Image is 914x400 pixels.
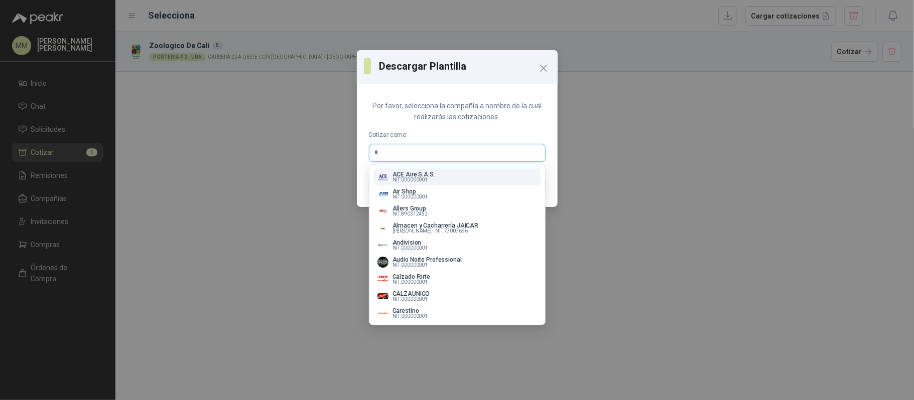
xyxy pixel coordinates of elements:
[377,188,388,199] img: Company Logo
[393,246,428,251] span: NIT : 000000001
[393,177,428,182] span: NIT : 000000001
[393,212,428,217] span: NIT : 890312452
[393,229,433,234] span: [PERSON_NAME] -
[373,271,541,288] button: Company LogoCalzado ForteNIT:000000001
[393,240,428,246] p: Andivision
[369,100,546,122] p: Por favor, selecciona la compañía a nombre de la cual realizarás las cotizaciones.
[393,308,428,314] p: Carestino
[373,168,541,185] button: Company LogoACE Aire S.A.S.NIT:000000001
[373,220,541,237] button: Company LogoAlmacen y Cacharrería JAICAR[PERSON_NAME]-NIT:77007696
[377,223,388,234] img: Company Logo
[536,60,552,76] button: Close
[435,229,468,234] span: NIT : 77007696
[393,206,428,212] p: Allers Group
[393,223,479,229] p: Almacen y Cacharrería JAICAR
[373,288,541,305] button: Company LogoCALZAUNICONIT:000000001
[373,322,541,339] button: Company LogoCasa Médica UniversalesNIT:815004985
[393,280,428,285] span: NIT : 000000001
[393,297,428,302] span: NIT : 000000001
[393,257,462,263] p: Audio Norte Professional
[393,291,430,297] p: CALZAUNICO
[377,240,388,251] img: Company Logo
[393,314,428,319] span: NIT : 000000001
[393,263,428,268] span: NIT : 000000001
[377,291,388,302] img: Company Logo
[369,130,546,140] label: Cotizar como:
[373,254,541,271] button: Company LogoAudio Norte ProfessionalNIT:000000001
[377,171,388,182] img: Company Logo
[377,308,388,319] img: Company Logo
[393,194,428,199] span: NIT : 000000001
[393,274,430,280] p: Calzado Forte
[377,274,388,285] img: Company Logo
[393,188,428,194] p: Air Shop
[373,305,541,322] button: Company LogoCarestinoNIT:000000001
[373,185,541,203] button: Company LogoAir ShopNIT:000000001
[377,206,388,217] img: Company Logo
[373,237,541,254] button: Company LogoAndivisionNIT:000000001
[373,203,541,220] button: Company LogoAllers GroupNIT:890312452
[393,171,435,177] p: ACE Aire S.A.S.
[377,257,388,268] img: Company Logo
[379,59,550,74] h3: Descargar Plantilla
